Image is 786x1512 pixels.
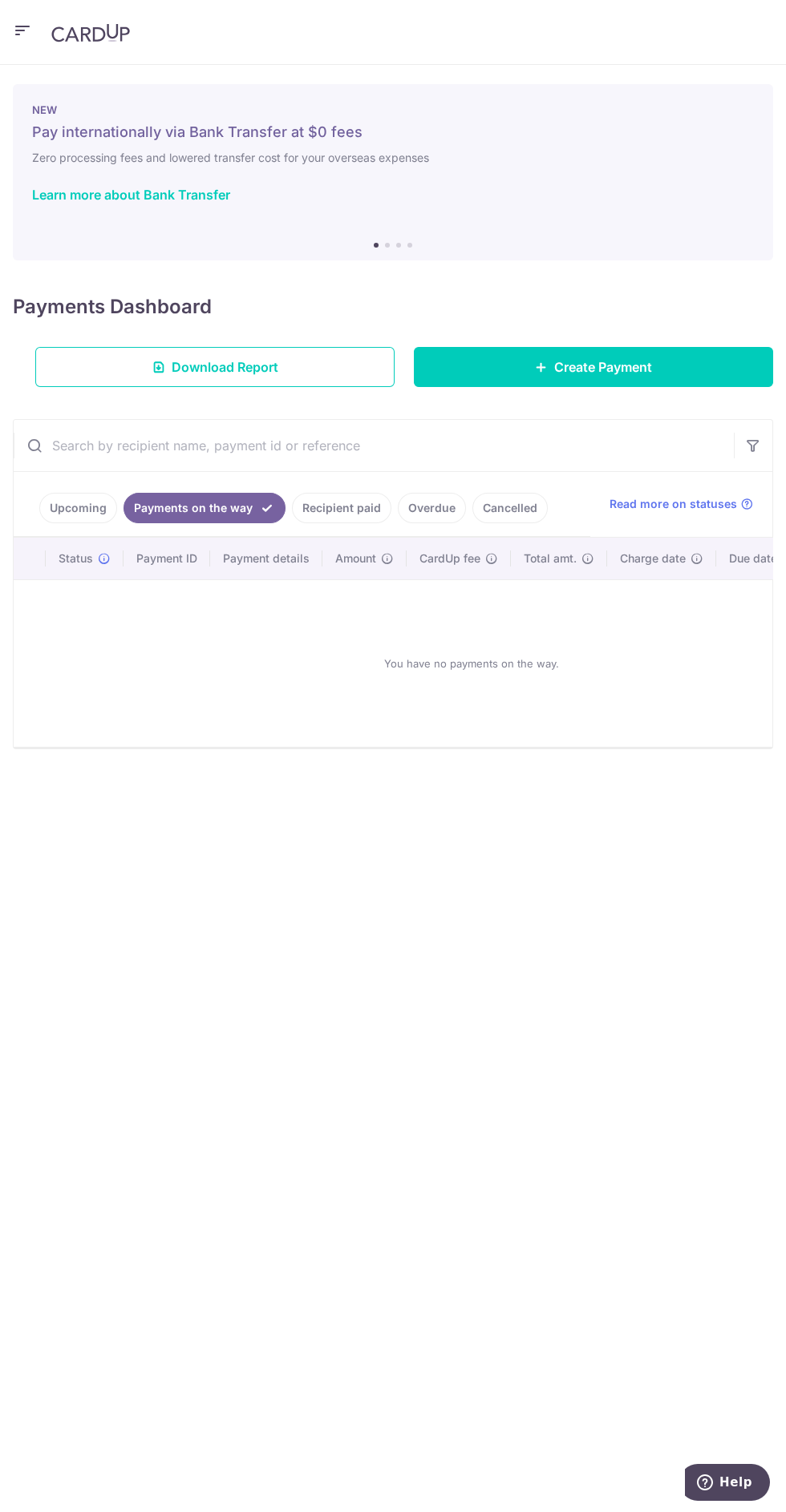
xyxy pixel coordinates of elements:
[172,357,278,377] span: Download Report
[35,347,395,387] a: Download Report
[51,23,130,42] img: CardUp
[620,550,686,566] span: Charge date
[524,550,577,566] span: Total amt.
[210,538,322,579] th: Payment details
[419,550,480,566] span: CardUp fee
[13,292,212,321] h4: Payments Dashboard
[414,347,773,387] a: Create Payment
[32,187,230,203] a: Learn more about Bank Transfer
[32,148,754,167] h6: Zero processing fees and lowered transfer cost for your overseas expenses
[124,538,210,579] th: Payment ID
[39,493,117,523] a: Upcoming
[398,493,466,523] a: Overdue
[472,493,548,523] a: Cancelled
[610,496,737,512] span: Read more on statuses
[124,493,286,523] a: Payments on the way
[729,550,777,566] span: Due date
[32,103,754,116] p: NEW
[554,357,652,377] span: Create Payment
[685,1464,770,1504] iframe: Opens a widget where you can find more information
[32,123,754,142] h5: Pay internationally via Bank Transfer at $0 fees
[59,550,93,566] span: Status
[292,493,391,523] a: Recipient paid
[335,550,376,566] span: Amount
[14,420,734,471] input: Search by recipient name, payment id or reference
[610,496,753,512] a: Read more on statuses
